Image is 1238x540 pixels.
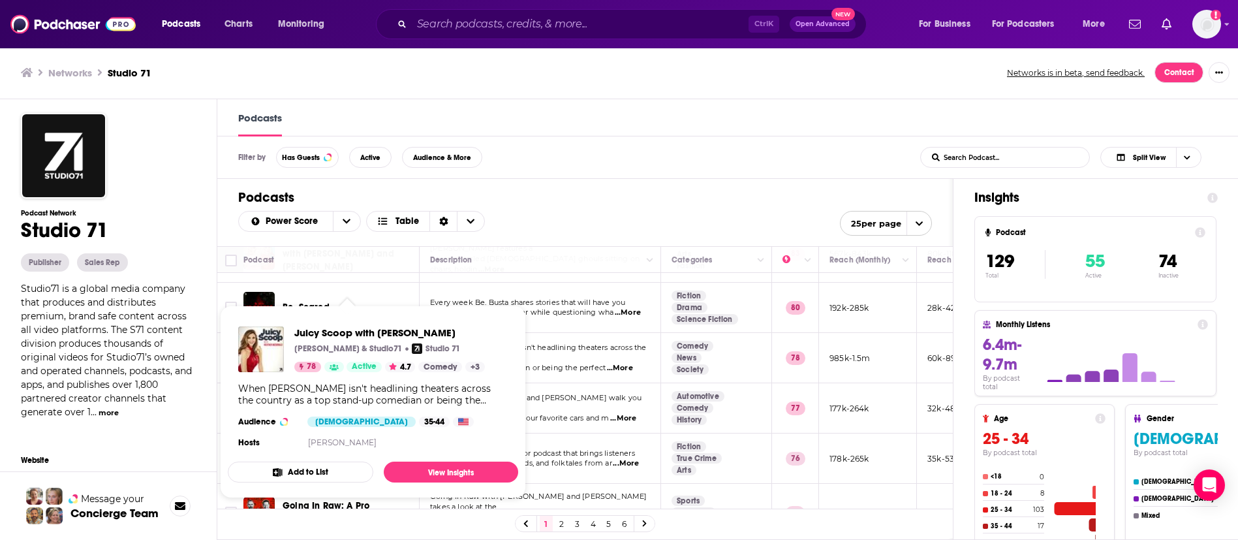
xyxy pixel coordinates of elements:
[162,15,200,33] span: Podcasts
[983,335,1021,374] span: 6.4m-9.7m
[1156,13,1177,35] a: Show notifications dropdown
[618,516,631,532] a: 6
[786,452,805,465] p: 76
[10,12,136,37] img: Podchaser - Follow, Share and Rate Podcasts
[238,383,508,406] div: When [PERSON_NAME] isn't headlining theaters across the country as a top stand-up comedian or bei...
[672,302,707,313] a: Drama
[430,393,642,413] span: Donut's [PERSON_NAME] and [PERSON_NAME] walk you through
[1085,272,1105,279] p: Active
[1074,14,1121,35] button: open menu
[430,252,472,268] div: Description
[77,253,128,272] button: Sales Rep
[1133,154,1166,161] span: Split View
[927,302,960,313] p: 28k-42k
[21,253,69,272] button: Publisher
[1040,489,1044,498] h4: 8
[613,458,639,469] span: ...More
[352,360,377,373] span: Active
[21,470,184,480] a: [DOMAIN_NAME][URL]
[983,429,1106,449] h3: 25 - 34
[1100,147,1201,168] button: Choose View
[829,353,871,364] p: 985k-1.5m
[238,417,297,427] h3: Audience
[927,403,960,414] p: 32k-48k
[974,189,1197,206] h1: Insights
[238,189,932,206] h1: Podcasts
[1141,478,1214,486] h4: [DEMOGRAPHIC_DATA]
[46,507,63,524] img: Barbara Profile
[1124,13,1146,35] a: Show notifications dropdown
[243,292,275,323] img: Be. Scared
[840,211,932,236] button: open menu
[412,14,749,35] input: Search podcasts, credits, & more...
[81,492,144,505] span: Message your
[276,147,339,168] button: Has Guests
[21,209,196,217] h3: Podcast Network
[672,507,716,518] a: Wrestling
[985,250,1014,272] span: 129
[412,343,460,354] a: Studio 71Studio 71
[430,458,612,468] span: ghost stories, urban legends, and folktales from ar
[540,516,553,532] a: 1
[753,253,769,268] button: Column Actions
[430,449,635,458] span: Something Scary is a horror podcast that brings listeners
[991,473,1037,481] h4: <18
[571,516,584,532] a: 3
[672,364,709,375] a: Society
[831,8,855,20] span: New
[48,67,92,79] a: Networks
[266,217,322,226] span: Power Score
[26,488,43,505] img: Sydney Profile
[238,211,361,232] h2: Choose List sort
[749,16,779,33] span: Ctrl K
[1033,505,1044,514] h4: 103
[1038,522,1044,530] h4: 17
[642,253,658,268] button: Column Actions
[108,67,151,79] h3: Studio 71
[786,301,805,314] p: 80
[465,362,485,372] a: +3
[308,437,377,447] a: [PERSON_NAME]
[829,403,869,414] p: 177k-264k
[786,506,805,519] p: 74
[841,214,901,234] span: 25 per page
[1158,250,1177,272] span: 74
[991,522,1035,530] h4: 35 - 44
[269,14,341,35] button: open menu
[349,147,392,168] button: Active
[1040,473,1044,481] h4: 0
[587,516,600,532] a: 4
[996,320,1192,329] h4: Monthly Listens
[672,403,713,413] a: Comedy
[366,211,486,232] button: Choose View
[1192,10,1221,39] img: User Profile
[829,302,869,313] p: 192k-285k
[228,462,373,483] button: Add to List
[991,490,1038,498] h4: 18 - 24
[672,252,712,268] div: Categories
[26,507,43,524] img: Jon Profile
[21,283,192,418] span: Studio71 is a global media company that produces and distributes premium, brand safe content acro...
[70,507,159,520] h3: Concierge Team
[294,362,321,372] a: 78
[985,272,1045,279] p: Total
[243,252,274,268] div: Podcast
[1141,495,1215,503] h4: [DEMOGRAPHIC_DATA]
[672,291,706,301] a: Fiction
[672,353,702,363] a: News
[385,362,415,372] button: 4.7
[294,326,485,339] span: Juicy Scoop with [PERSON_NAME]
[983,14,1074,35] button: open menu
[672,341,713,351] a: Comedy
[21,113,106,199] img: Studio 71 logo
[672,314,738,325] a: Science Fiction
[927,252,988,268] div: Reach (Episode)
[927,507,963,518] p: 5.2k-7.8k
[384,462,518,483] a: View Insights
